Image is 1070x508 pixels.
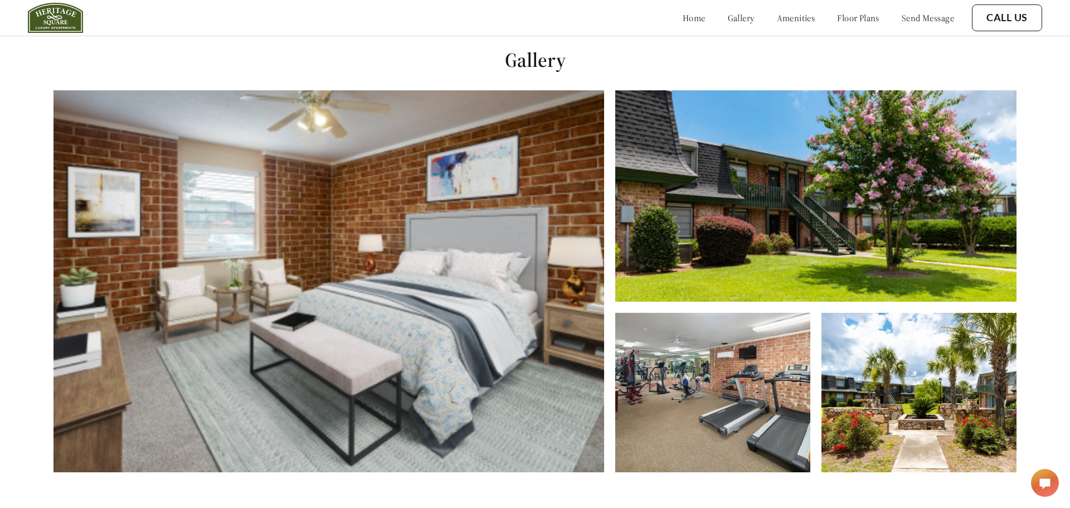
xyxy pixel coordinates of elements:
button: Call Us [972,4,1042,31]
img: heritage_square_logo.jpg [28,3,83,33]
a: send message [902,12,954,23]
a: gallery [728,12,755,23]
img: Alt text [53,90,604,472]
img: Alt text [615,90,1016,302]
img: Alt text [821,313,1016,472]
a: floor plans [837,12,879,23]
a: amenities [777,12,815,23]
img: Alt text [615,313,810,472]
a: Call Us [986,12,1028,24]
a: home [683,12,706,23]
